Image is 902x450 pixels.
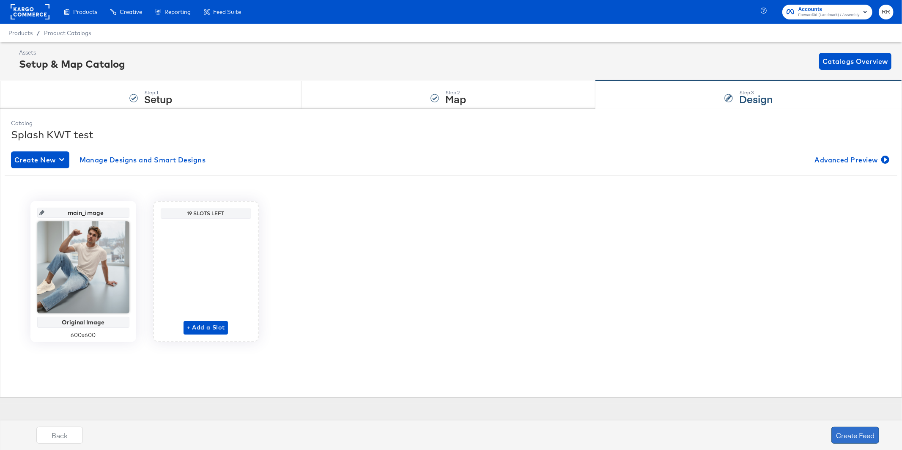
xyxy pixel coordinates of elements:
[11,127,891,142] div: Splash KWT test
[8,30,33,36] span: Products
[882,7,890,17] span: RR
[819,53,891,70] button: Catalogs Overview
[37,331,129,339] div: 600 x 600
[164,8,191,15] span: Reporting
[120,8,142,15] span: Creative
[831,427,879,444] button: Create Feed
[39,319,127,326] div: Original Image
[822,55,888,67] span: Catalogs Overview
[144,90,172,96] div: Step: 1
[739,92,773,106] strong: Design
[80,154,206,166] span: Manage Designs and Smart Designs
[11,151,69,168] button: Create New
[187,322,225,333] span: + Add a Slot
[163,210,249,217] div: 19 Slots Left
[782,5,872,19] button: AccountsForward3d (Landmark) / Assembly
[184,321,228,335] button: + Add a Slot
[14,154,66,166] span: Create New
[798,12,860,19] span: Forward3d (Landmark) / Assembly
[445,90,466,96] div: Step: 2
[44,30,91,36] a: Product Catalogs
[144,92,172,106] strong: Setup
[33,30,44,36] span: /
[36,427,83,444] button: Back
[76,151,209,168] button: Manage Designs and Smart Designs
[213,8,241,15] span: Feed Suite
[11,119,891,127] div: Catalog
[445,92,466,106] strong: Map
[73,8,97,15] span: Products
[19,49,125,57] div: Assets
[879,5,894,19] button: RR
[798,5,860,14] span: Accounts
[814,154,888,166] span: Advanced Preview
[19,57,125,71] div: Setup & Map Catalog
[811,151,891,168] button: Advanced Preview
[739,90,773,96] div: Step: 3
